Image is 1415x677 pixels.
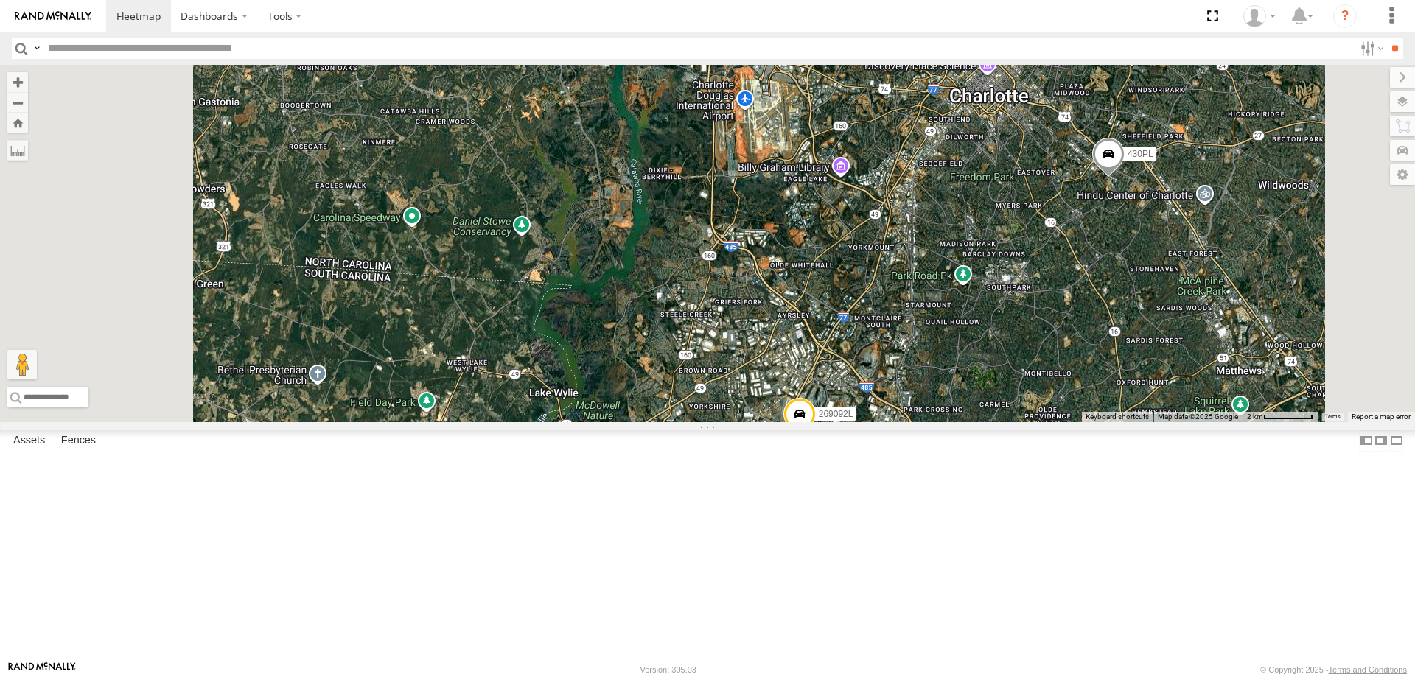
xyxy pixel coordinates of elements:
[1329,665,1407,674] a: Terms and Conditions
[1374,430,1388,452] label: Dock Summary Table to the Right
[1325,414,1341,420] a: Terms
[1355,38,1386,59] label: Search Filter Options
[8,662,76,677] a: Visit our Website
[1389,430,1404,452] label: Hide Summary Table
[1247,413,1263,421] span: 2 km
[31,38,43,59] label: Search Query
[7,92,28,113] button: Zoom out
[7,72,28,92] button: Zoom in
[7,140,28,161] label: Measure
[6,430,52,451] label: Assets
[1333,4,1357,28] i: ?
[7,113,28,133] button: Zoom Home
[819,409,853,419] span: 269092L
[640,665,696,674] div: Version: 305.03
[54,430,103,451] label: Fences
[1352,413,1411,421] a: Report a map error
[1390,164,1415,185] label: Map Settings
[1359,430,1374,452] label: Dock Summary Table to the Left
[1243,412,1318,422] button: Map Scale: 2 km per 64 pixels
[1158,413,1238,421] span: Map data ©2025 Google
[1260,665,1407,674] div: © Copyright 2025 -
[1128,149,1153,159] span: 430PL
[1238,5,1281,27] div: Zack Abernathy
[7,350,37,379] button: Drag Pegman onto the map to open Street View
[15,11,91,21] img: rand-logo.svg
[1086,412,1149,422] button: Keyboard shortcuts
